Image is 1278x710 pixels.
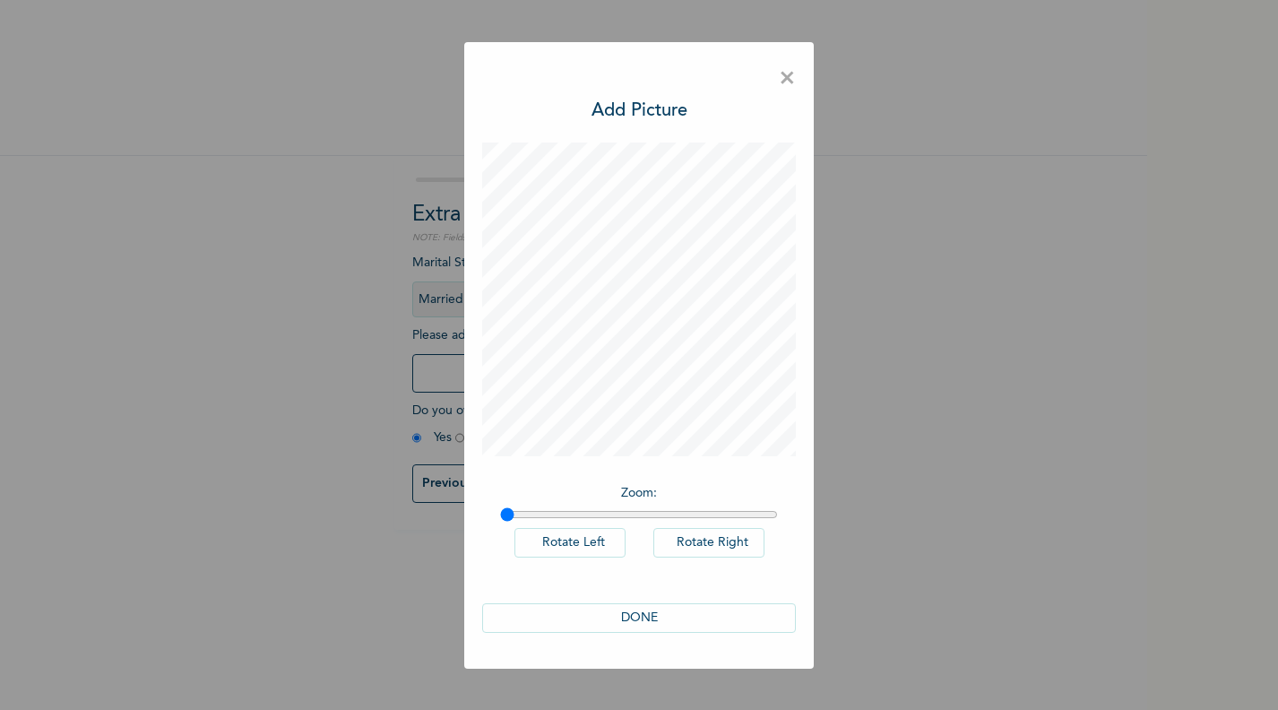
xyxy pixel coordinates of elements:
button: Rotate Right [653,528,764,558]
span: Please add a recent Passport Photograph [412,329,735,402]
button: Rotate Left [514,528,626,558]
p: Zoom : [500,484,778,503]
span: × [779,60,796,98]
button: DONE [482,603,796,633]
h3: Add Picture [592,98,687,125]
